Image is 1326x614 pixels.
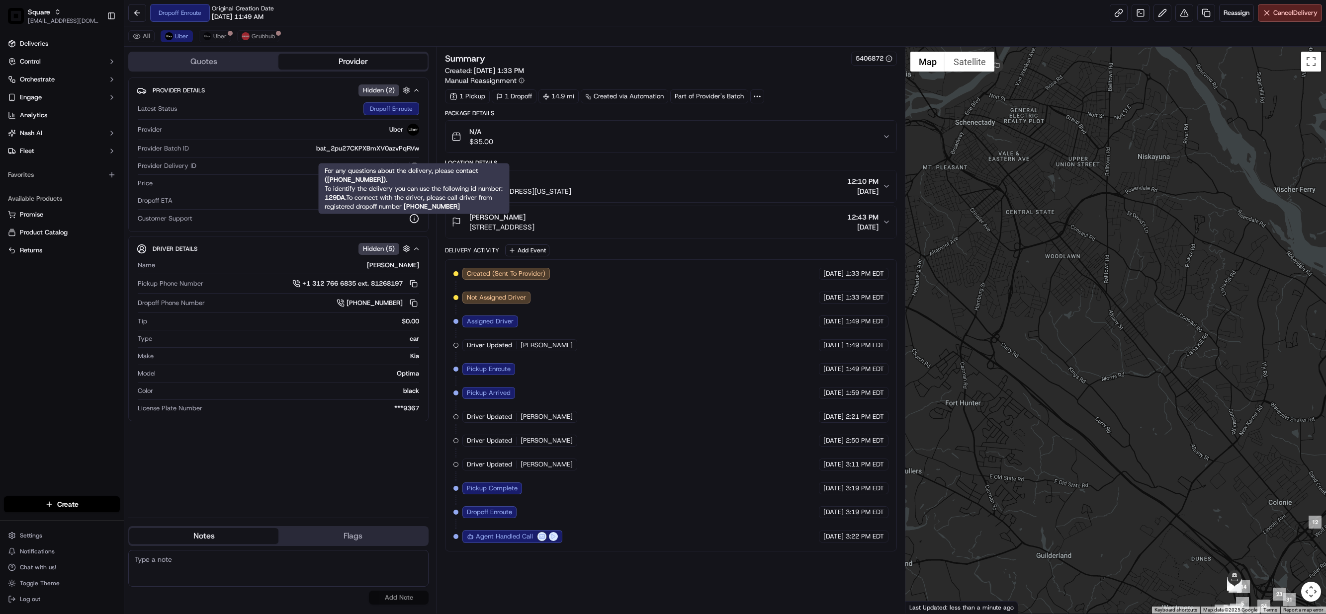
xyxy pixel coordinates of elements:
[138,161,196,170] span: Provider Delivery ID
[137,82,420,98] button: Provider DetailsHidden (2)
[1257,600,1270,613] div: 24
[358,84,413,96] button: Hidden (2)
[20,75,55,84] span: Orchestrate
[4,143,120,159] button: Fleet
[4,592,120,606] button: Log out
[34,105,126,113] div: We're available if you need us!
[138,125,162,134] span: Provider
[138,214,192,223] span: Customer Support
[138,404,202,413] span: License Plate Number
[847,222,879,232] span: [DATE]
[445,89,490,103] div: 1 Pickup
[347,299,403,307] span: [PHONE_NUMBER]
[467,508,512,517] span: Dropoff Enroute
[363,86,395,95] span: Hidden ( 2 )
[20,595,40,603] span: Log out
[945,52,994,72] button: Show satellite imagery
[1203,607,1257,613] span: Map data ©2025 Google
[128,30,155,42] button: All
[469,186,571,196] span: [STREET_ADDRESS][US_STATE]
[1237,580,1250,593] div: 14
[20,111,47,120] span: Analytics
[6,141,80,158] a: 📗Knowledge Base
[1283,593,1296,606] div: 31
[823,269,844,278] span: [DATE]
[846,317,884,326] span: 1:49 PM EDT
[138,196,173,205] span: Dropoff ETA
[138,279,203,288] span: Pickup Phone Number
[199,30,231,42] button: Uber
[847,186,879,196] span: [DATE]
[20,145,76,154] span: Knowledge Base
[337,298,419,308] a: [PHONE_NUMBER]
[823,532,844,541] span: [DATE]
[165,32,173,40] img: uber-new-logo.jpeg
[445,159,897,167] div: Location Details
[138,317,147,326] span: Tip
[846,436,884,445] span: 2:50 PM EDT
[4,529,120,542] button: Settings
[521,436,573,445] span: [PERSON_NAME]
[160,369,419,378] div: Optima
[445,54,485,63] h3: Summary
[153,245,197,253] span: Driver Details
[846,388,884,397] span: 1:59 PM EDT
[4,125,120,141] button: Nash AI
[467,317,514,326] span: Assigned Driver
[445,206,896,238] button: [PERSON_NAME][STREET_ADDRESS]12:43 PM[DATE]
[151,317,419,326] div: $0.00
[8,246,116,255] a: Returns
[138,104,177,113] span: Latest Status
[467,293,526,302] span: Not Assigned Driver
[4,72,120,87] button: Orchestrate
[445,121,896,153] button: N/A$35.00
[8,8,24,24] img: Square
[20,93,42,102] span: Engage
[474,66,524,75] span: [DATE] 1:33 PM
[467,460,512,469] span: Driver Updated
[28,17,99,25] button: [EMAIL_ADDRESS][DOMAIN_NAME]
[4,576,120,590] button: Toggle Theme
[1229,579,1242,592] div: 32
[212,12,264,21] span: [DATE] 11:49 AM
[445,66,524,76] span: Created:
[20,57,41,66] span: Control
[138,386,153,395] span: Color
[847,176,879,186] span: 12:10 PM
[467,436,512,445] span: Driver Updated
[1273,8,1318,17] span: Cancel Delivery
[4,54,120,70] button: Control
[823,436,844,445] span: [DATE]
[20,579,60,587] span: Toggle Theme
[467,412,512,421] span: Driver Updated
[57,499,79,509] span: Create
[467,388,511,397] span: Pickup Arrived
[856,54,892,63] button: 5406872
[70,168,120,176] a: Powered byPylon
[137,240,420,257] button: Driver DetailsHidden (5)
[4,225,120,240] button: Product Catalog
[445,76,517,85] span: Manual Reassignment
[159,261,419,270] div: [PERSON_NAME]
[846,365,884,374] span: 1:49 PM EDT
[28,7,50,17] button: Square
[4,207,120,223] button: Promise
[34,95,163,105] div: Start new chat
[521,341,573,350] span: [PERSON_NAME]
[158,352,419,361] div: Kia
[138,352,154,361] span: Make
[20,210,43,219] span: Promise
[1301,582,1321,602] button: Map camera controls
[1258,4,1322,22] button: CancelDelivery
[325,175,387,184] strong: ( [PHONE_NUMBER] ).
[846,412,884,421] span: 2:21 PM EDT
[581,89,668,103] a: Created via Automation
[492,89,536,103] div: 1 Dropoff
[138,299,205,307] span: Dropoff Phone Number
[1273,588,1286,601] div: 23
[538,89,579,103] div: 14.9 mi
[445,109,897,117] div: Package Details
